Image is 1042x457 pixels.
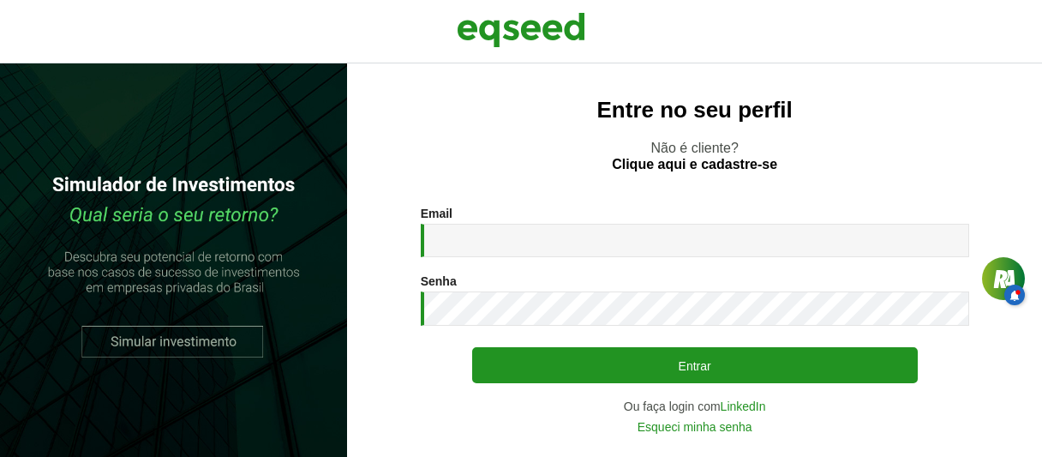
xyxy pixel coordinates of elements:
label: Email [421,207,452,219]
a: LinkedIn [721,400,766,412]
label: Senha [421,275,457,287]
div: Ou faça login com [421,400,969,412]
img: EqSeed Logo [457,9,585,51]
a: Esqueci minha senha [638,421,752,433]
button: Entrar [472,347,918,383]
h2: Entre no seu perfil [381,98,1008,123]
p: Não é cliente? [381,140,1008,172]
a: Clique aqui e cadastre-se [612,158,777,171]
